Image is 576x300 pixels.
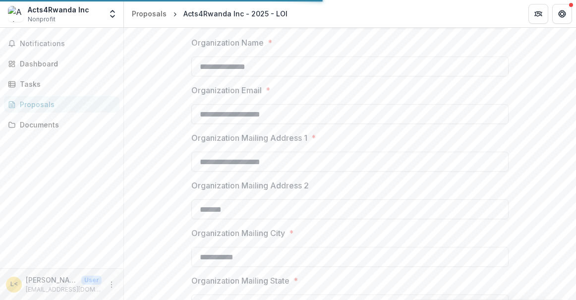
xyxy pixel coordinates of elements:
a: Documents [4,117,119,133]
a: Proposals [128,6,171,21]
p: Organization Email [191,84,262,96]
p: Organization Mailing City [191,227,285,239]
p: User [81,276,102,285]
span: Notifications [20,40,115,48]
div: Tasks [20,79,112,89]
span: Nonprofit [28,15,56,24]
div: Acts4Rwanda Inc [28,4,89,15]
a: Tasks [4,76,119,92]
div: Acts4Rwanda Inc - 2025 - LOI [183,8,288,19]
p: Organization Mailing State [191,275,289,287]
div: Dashboard [20,59,112,69]
div: Proposals [20,99,112,110]
div: Proposals [132,8,167,19]
p: [PERSON_NAME] <[EMAIL_ADDRESS][DOMAIN_NAME]> [26,275,77,285]
button: Partners [528,4,548,24]
nav: breadcrumb [128,6,291,21]
div: Documents [20,120,112,130]
a: Dashboard [4,56,119,72]
button: Get Help [552,4,572,24]
p: Organization Mailing Address 1 [191,132,307,144]
p: [EMAIL_ADDRESS][DOMAIN_NAME] [26,285,102,294]
button: Notifications [4,36,119,52]
p: Organization Name [191,37,264,49]
div: Lily Scarlett <lily@acts4rwanda.org> [10,281,18,288]
button: More [106,279,117,291]
p: Organization Mailing Address 2 [191,180,309,191]
img: Acts4Rwanda Inc [8,6,24,22]
button: Open entity switcher [106,4,119,24]
a: Proposals [4,96,119,113]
